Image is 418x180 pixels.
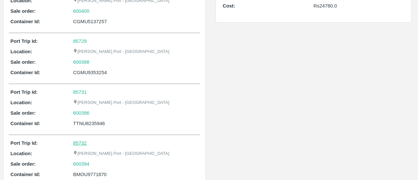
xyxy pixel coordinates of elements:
b: Cost: [223,3,235,8]
p: [PERSON_NAME] Port - [GEOGRAPHIC_DATA] [73,151,169,157]
b: Container Id: [10,121,40,126]
b: Container Id: [10,19,40,24]
b: Sale order: [10,8,36,14]
a: 85731 [73,90,87,95]
b: Sale order: [10,110,36,116]
a: 85729 [73,39,87,44]
b: Sale order: [10,161,36,167]
b: Location: [10,49,32,54]
p: [PERSON_NAME] Port - [GEOGRAPHIC_DATA] [73,49,169,55]
a: 600398 [73,58,89,66]
div: BMOU9771870 [73,171,199,178]
div: CGMU9353254 [73,69,199,76]
p: [PERSON_NAME] Port - [GEOGRAPHIC_DATA] [73,100,169,106]
p: Rs 24780.0 [313,2,404,9]
a: 600400 [73,8,89,15]
b: Location: [10,151,32,156]
b: Port Trip Id: [10,39,38,44]
a: 600396 [73,109,89,117]
div: CGMU5137257 [73,18,199,25]
div: TTNU8235946 [73,120,199,127]
b: Container Id: [10,70,40,75]
b: Location: [10,100,32,105]
b: Port Trip Id: [10,140,38,146]
b: Sale order: [10,59,36,65]
a: 85732 [73,140,87,146]
b: Container Id: [10,172,40,177]
b: Port Trip Id: [10,90,38,95]
a: 600394 [73,160,89,168]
